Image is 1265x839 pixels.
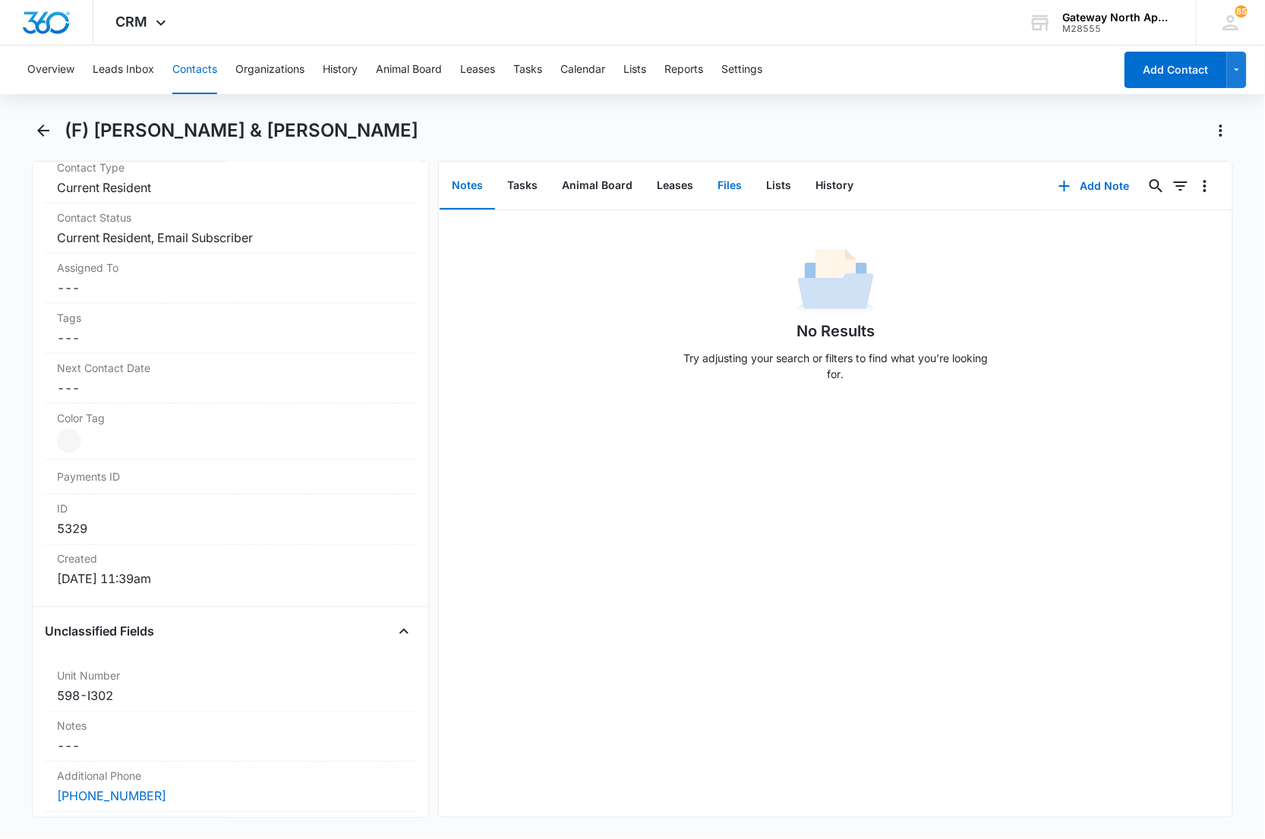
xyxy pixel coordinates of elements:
button: Settings [721,46,762,94]
button: Search... [1144,174,1169,198]
img: No Data [798,244,874,320]
button: Contacts [172,46,217,94]
div: account name [1063,11,1174,24]
div: ID5329 [45,495,417,545]
h1: No Results [797,320,875,342]
button: Actions [1209,118,1233,143]
dd: Current Resident [57,178,405,197]
span: CRM [116,14,148,30]
div: Color Tag [45,404,417,460]
button: Notes [440,162,495,210]
dd: --- [57,329,405,347]
button: History [323,46,358,94]
h1: (F) [PERSON_NAME] & [PERSON_NAME] [65,119,418,142]
div: Created[DATE] 11:39am [45,545,417,595]
button: Animal Board [376,46,442,94]
button: Animal Board [550,162,645,210]
dt: Created [57,551,405,567]
div: Assigned To--- [45,254,417,304]
button: Tasks [495,162,550,210]
div: Notes--- [45,712,417,762]
span: 85 [1235,5,1248,17]
div: Tags--- [45,304,417,354]
button: Lists [754,162,803,210]
a: [PHONE_NUMBER] [57,787,166,806]
button: Overview [27,46,74,94]
button: Leases [645,162,705,210]
div: Contact StatusCurrent Resident, Email Subscriber [45,203,417,254]
button: Add Contact [1125,52,1227,88]
button: Reports [664,46,703,94]
label: Contact Type [57,159,405,175]
label: Unit Number [57,668,405,684]
button: Close [392,620,416,644]
button: History [803,162,866,210]
button: Leases [460,46,495,94]
button: Organizations [235,46,304,94]
div: 598-I302 [57,687,405,705]
dd: 5329 [57,520,405,538]
button: Calendar [560,46,605,94]
p: Try adjusting your search or filters to find what you’re looking for. [677,350,995,382]
dd: [DATE] 11:39am [57,570,405,588]
div: account id [1063,24,1174,34]
dt: Payments ID [57,469,144,485]
label: Notes [57,718,405,734]
h4: Unclassified Fields [45,623,154,641]
button: Filters [1169,174,1193,198]
dd: --- [57,737,405,755]
label: Assigned To [57,260,405,276]
label: Next Contact Date [57,360,405,376]
dd: --- [57,379,405,397]
label: Color Tag [57,410,405,426]
button: Leads Inbox [93,46,154,94]
button: Tasks [513,46,542,94]
div: Payments ID [45,460,417,495]
dd: Current Resident, Email Subscriber [57,229,405,247]
dd: --- [57,279,405,297]
div: Contact TypeCurrent Resident [45,153,417,203]
dt: ID [57,501,405,517]
button: Overflow Menu [1193,174,1217,198]
label: Tags [57,310,405,326]
div: Additional Phone[PHONE_NUMBER] [45,762,417,812]
button: Back [32,118,55,143]
div: Next Contact Date--- [45,354,417,404]
label: Contact Status [57,210,405,226]
button: Files [705,162,754,210]
div: Unit Number598-I302 [45,662,417,712]
label: Additional Phone [57,768,405,784]
div: notifications count [1235,5,1248,17]
button: Add Note [1043,168,1144,204]
button: Lists [623,46,646,94]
